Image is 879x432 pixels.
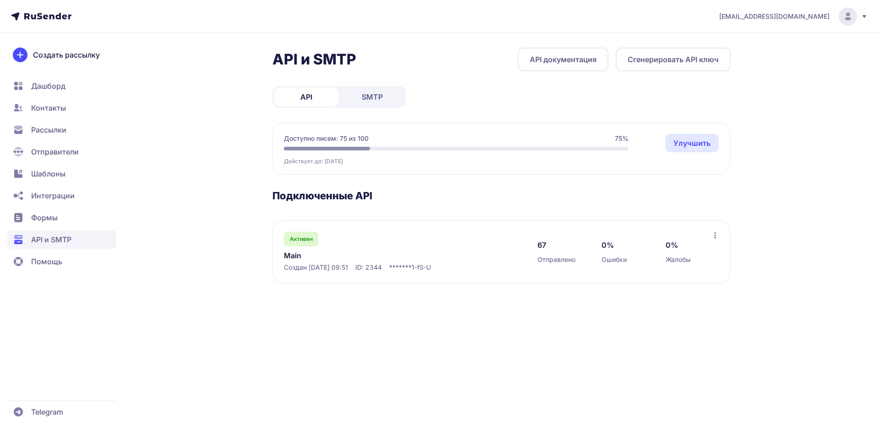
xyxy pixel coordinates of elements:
span: Доступно писем: 75 из 100 [284,134,369,143]
span: ID: 2344 [355,263,382,272]
span: 0% [602,240,614,251]
h2: API и SMTP [272,50,356,69]
a: Улучшить [665,134,719,152]
a: Telegram [7,403,116,421]
h3: Подключенные API [272,189,731,202]
span: API и SMTP [31,234,71,245]
button: Сгенерировать API ключ [616,48,731,71]
span: Отправлено [537,255,575,264]
a: API [274,88,338,106]
span: Создан [DATE] 09:51 [284,263,348,272]
span: Формы [31,212,58,223]
span: Отправители [31,146,79,157]
a: Main [284,250,472,261]
a: SMTP [340,88,404,106]
span: 67 [537,240,546,251]
a: API документация [518,48,608,71]
span: 1-fS-U [412,263,431,272]
span: API [300,91,312,102]
span: 0% [666,240,678,251]
span: Помощь [31,256,62,267]
span: Контакты [31,102,66,113]
span: Шаблоны [31,168,65,179]
span: SMTP [362,91,383,102]
span: Действует до: [DATE] [284,158,343,165]
span: Рассылки [31,124,66,135]
span: Жалобы [666,255,690,264]
span: Telegram [31,406,63,417]
span: [EMAIL_ADDRESS][DOMAIN_NAME] [719,12,830,21]
span: Интеграции [31,190,75,201]
span: Активен [290,235,313,243]
span: 75% [615,134,629,143]
span: Создать рассылку [33,49,100,60]
span: Дашборд [31,80,65,91]
span: Ошибки [602,255,627,264]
